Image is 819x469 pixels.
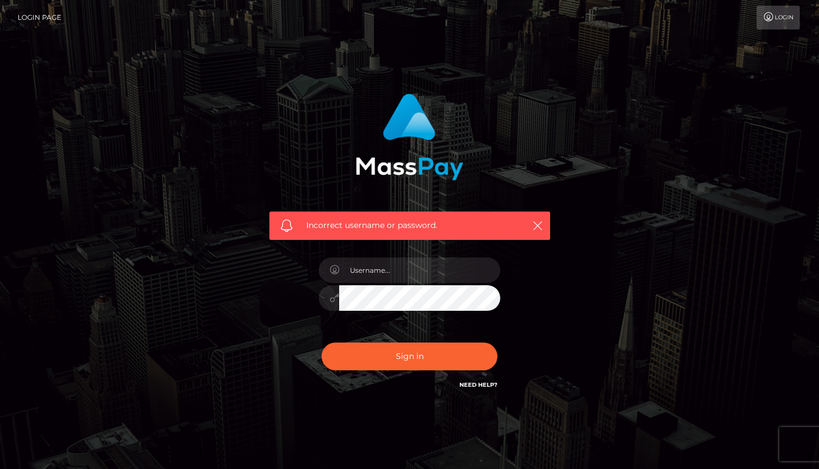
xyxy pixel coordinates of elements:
[306,219,513,231] span: Incorrect username or password.
[339,257,500,283] input: Username...
[459,381,497,388] a: Need Help?
[322,343,497,370] button: Sign in
[18,6,61,29] a: Login Page
[356,94,463,180] img: MassPay Login
[757,6,800,29] a: Login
